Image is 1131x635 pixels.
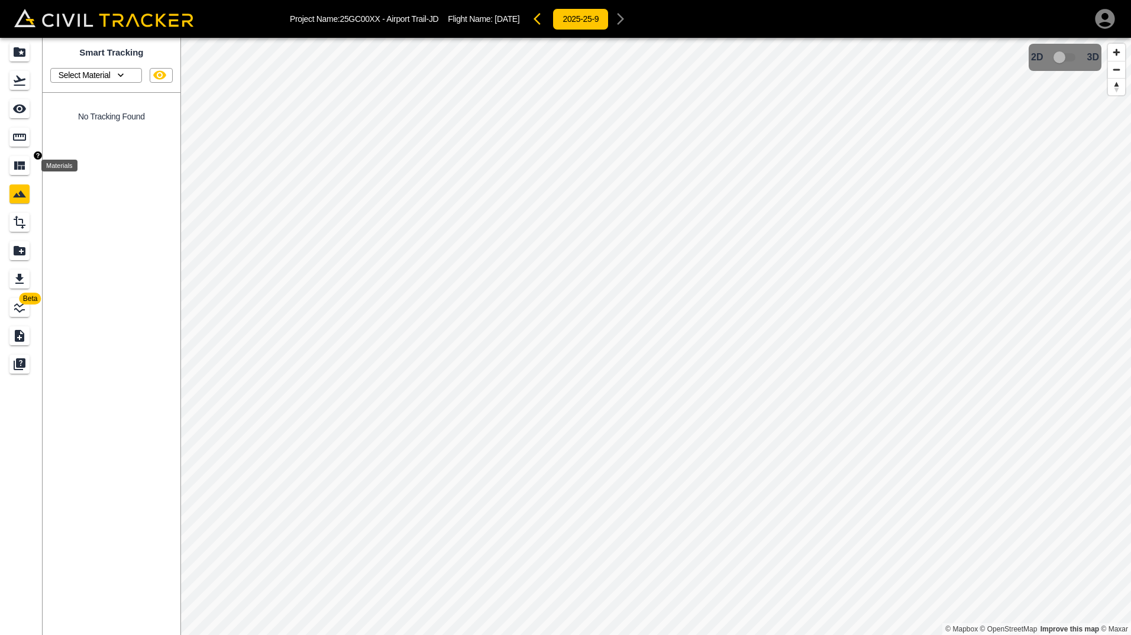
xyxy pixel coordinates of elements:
[1108,61,1125,78] button: Zoom out
[1108,44,1125,61] button: Zoom in
[1048,46,1082,69] span: 3D model not uploaded yet
[980,625,1038,633] a: OpenStreetMap
[1108,78,1125,95] button: Reset bearing to north
[945,625,978,633] a: Mapbox
[495,14,519,24] span: [DATE]
[1031,52,1043,63] span: 2D
[552,8,609,30] button: 2025-25-9
[1087,52,1099,63] span: 3D
[448,14,519,24] p: Flight Name:
[1101,625,1128,633] a: Maxar
[41,160,77,171] div: Materials
[180,38,1131,635] canvas: Map
[1040,625,1099,633] a: Map feedback
[290,14,438,24] p: Project Name: 25GC00XX - Airport Trail-JD
[14,9,193,27] img: Civil Tracker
